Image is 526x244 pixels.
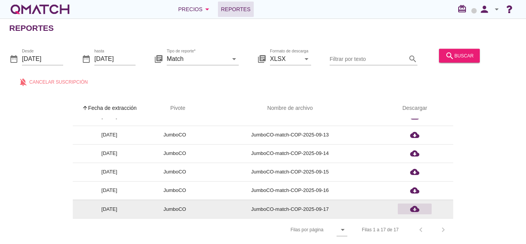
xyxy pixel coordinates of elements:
[167,52,228,65] input: Tipo de reporte*
[408,54,417,63] i: search
[204,200,376,218] td: JumboCO-match-COP-2025-09-17
[73,163,146,181] td: [DATE]
[204,98,376,119] th: Nombre de archivo: Not sorted.
[73,144,146,163] td: [DATE]
[178,5,212,14] div: Precios
[457,4,470,13] i: redeem
[218,2,254,17] a: Reportes
[146,163,204,181] td: JumboCO
[204,181,376,200] td: JumboCO-match-COP-2025-09-16
[9,22,54,34] h2: Reportes
[445,51,454,60] i: search
[94,52,136,65] input: hasta
[203,5,212,14] i: arrow_drop_down
[330,52,407,65] input: Filtrar por texto
[362,226,399,233] div: Filas 1 a 17 de 17
[204,144,376,163] td: JumboCO-match-COP-2025-09-14
[9,2,71,17] a: white-qmatch-logo
[29,78,88,85] span: Cancelar suscripción
[18,77,29,86] i: notifications_off
[82,105,88,111] i: arrow_upward
[439,49,480,62] button: buscar
[221,5,251,14] span: Reportes
[146,200,204,218] td: JumboCO
[410,186,419,195] i: cloud_download
[477,4,492,15] i: person
[73,200,146,218] td: [DATE]
[73,181,146,200] td: [DATE]
[146,126,204,144] td: JumboCO
[410,130,419,140] i: cloud_download
[270,52,300,65] input: Formato de descarga
[9,54,18,63] i: date_range
[204,163,376,181] td: JumboCO-match-COP-2025-09-15
[154,54,163,63] i: library_books
[213,219,347,241] div: Filas por página
[338,225,347,234] i: arrow_drop_down
[146,98,204,119] th: Pivote: Not sorted. Activate to sort ascending.
[229,54,239,63] i: arrow_drop_down
[146,181,204,200] td: JumboCO
[410,167,419,177] i: cloud_download
[73,98,146,119] th: Fecha de extracción: Sorted ascending. Activate to sort descending.
[302,54,311,63] i: arrow_drop_down
[204,126,376,144] td: JumboCO-match-COP-2025-09-13
[410,149,419,158] i: cloud_download
[492,5,501,14] i: arrow_drop_down
[73,126,146,144] td: [DATE]
[82,54,91,63] i: date_range
[376,98,453,119] th: Descargar: Not sorted.
[410,204,419,214] i: cloud_download
[172,2,218,17] button: Precios
[12,75,94,89] button: Cancelar suscripción
[22,52,63,65] input: Desde
[445,51,474,60] div: buscar
[257,54,266,63] i: library_books
[146,144,204,163] td: JumboCO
